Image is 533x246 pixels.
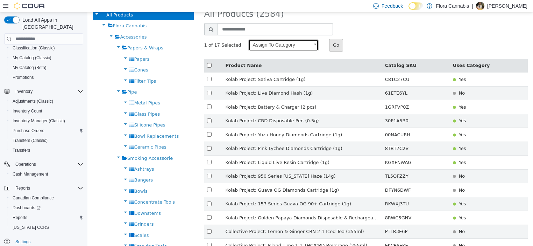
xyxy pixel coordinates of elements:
[10,204,43,212] a: Dashboards
[135,60,294,74] td: Kolab Project: Sativa Cartridge (1g)
[10,117,83,125] span: Inventory Manager (Classic)
[295,157,363,171] td: TL5QFZZY
[47,55,61,60] span: Cones
[295,212,363,226] td: PTLR3E6P
[363,129,440,143] td: Yes
[1,159,86,169] button: Operations
[10,54,83,62] span: My Catalog (Classic)
[20,16,83,30] span: Load All Apps in [GEOGRAPHIC_DATA]
[135,157,294,171] td: Kolab Project: 950 Series [US_STATE] Haze (14g)
[10,136,83,145] span: Transfers (Classic)
[7,203,86,213] a: Dashboards
[363,226,440,240] td: No
[363,171,440,185] td: No
[15,185,30,191] span: Reports
[47,154,67,159] span: Ashtrays
[47,176,60,182] span: Bowls
[295,60,363,74] td: C81C27CU
[295,143,363,157] td: KGXFNWAG
[117,29,154,36] span: 1 of 17 Selected
[436,2,469,10] p: Flora Cannabis
[47,110,78,115] span: Silicone Pipes
[47,88,73,93] span: Metal Pipes
[13,184,83,192] span: Reports
[10,73,83,82] span: Promotions
[295,129,363,143] td: 8TBT7C2V
[7,136,86,145] button: Transfers (Classic)
[47,66,69,71] span: Filter Tips
[363,47,440,60] th: Uses Category
[135,74,294,88] td: Kolab Project: Live Diamond Hash (1g)
[15,162,36,167] span: Operations
[13,237,83,246] span: Settings
[135,212,294,226] td: Collective Project: Lemon & Ginger CBN 2:1 Iced Tea (355ml)
[7,63,86,73] button: My Catalog (Beta)
[135,116,294,130] td: Kolab Project: Yuzu Honey Diamonds Cartridge (1g)
[15,89,33,94] span: Inventory
[13,75,34,80] span: Promotions
[135,171,294,185] td: Kolab Project: Guava OG Diamonds Cartridge (1g)
[10,44,83,52] span: Classification (Classic)
[7,116,86,126] button: Inventory Manager (Classic)
[10,127,83,135] span: Purchase Orders
[33,22,59,27] span: Accessories
[10,194,83,202] span: Canadian Compliance
[295,102,363,116] td: 30P1A5B0
[10,44,58,52] a: Classification (Classic)
[295,199,363,213] td: 8RWC5GNV
[47,198,73,204] span: Downstems
[13,195,54,201] span: Canadian Compliance
[1,87,86,96] button: Inventory
[7,145,86,155] button: Transfers
[363,212,440,226] td: No
[47,209,66,214] span: Grinders
[47,99,73,104] span: Glass Pipes
[13,160,83,169] span: Operations
[47,44,62,49] span: Papers
[363,157,440,171] td: No
[363,143,440,157] td: Yes
[10,204,83,212] span: Dashboards
[363,74,440,88] td: No
[363,88,440,102] td: Yes
[13,171,48,177] span: Cash Management
[10,213,30,222] a: Reports
[40,33,76,38] span: Papers & Wraps
[10,213,83,222] span: Reports
[476,2,484,10] div: Lance Blair
[135,185,294,199] td: Kolab Project: 157 Series Guava OG 90+ Cartridge (1g)
[10,223,83,232] span: Washington CCRS
[472,2,473,10] p: |
[13,225,49,230] span: [US_STATE] CCRS
[487,2,527,10] p: [PERSON_NAME]
[295,47,363,60] th: Catalog SKU
[135,102,294,116] td: Kolab Project: CBD Disposable Pen (0.5g)
[7,193,86,203] button: Canadian Compliance
[135,226,294,240] td: Collective Project: Island Time 1:1 THC/CBD Beverage (355ml)
[295,226,363,240] td: EKCP6EKE
[13,205,41,211] span: Dashboards
[13,138,48,143] span: Transfers (Classic)
[10,63,83,72] span: My Catalog (Beta)
[13,148,30,153] span: Transfers
[161,27,231,39] a: Assign To Category
[242,27,256,39] button: Go
[13,87,35,96] button: Inventory
[13,87,83,96] span: Inventory
[7,126,86,136] button: Purchase Orders
[363,116,440,130] td: Yes
[40,77,49,82] span: Pipe
[47,121,91,127] span: Bowl Replacements
[135,199,294,213] td: Kolab Project: Golden Papaya Diamonds Disposable & Rechargeable Pen (1g)
[13,45,55,51] span: Classification (Classic)
[10,223,52,232] a: [US_STATE] CCRS
[295,171,363,185] td: DFYN6DWF
[408,2,423,10] input: Dark Mode
[10,117,68,125] a: Inventory Manager (Classic)
[10,170,83,178] span: Cash Management
[135,88,294,102] td: Kolab Project: Battery & Charger (2 pcs)
[10,136,50,145] a: Transfers (Classic)
[26,11,59,16] span: Flora Cannabis
[135,129,294,143] td: Kolab Project: Pink Lychee Diamonds Cartridge (1g)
